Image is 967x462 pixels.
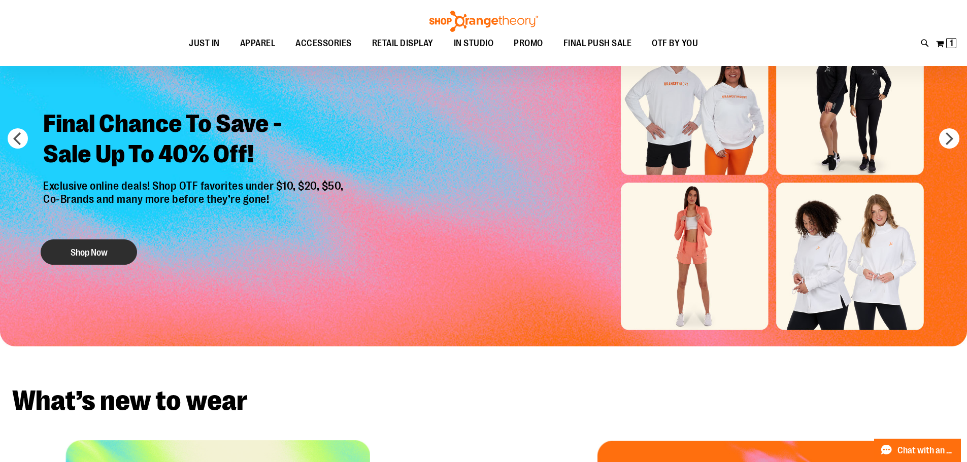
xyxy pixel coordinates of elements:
[444,32,504,55] a: IN STUDIO
[179,32,230,55] a: JUST IN
[295,32,352,55] span: ACCESSORIES
[189,32,220,55] span: JUST IN
[36,180,354,229] p: Exclusive online deals! Shop OTF favorites under $10, $20, $50, Co-Brands and many more before th...
[553,32,642,55] a: FINAL PUSH SALE
[897,446,955,455] span: Chat with an Expert
[36,101,354,180] h2: Final Chance To Save - Sale Up To 40% Off!
[41,239,137,265] button: Shop Now
[454,32,494,55] span: IN STUDIO
[874,439,961,462] button: Chat with an Expert
[939,128,959,149] button: next
[642,32,708,55] a: OTF BY YOU
[362,32,444,55] a: RETAIL DISPLAY
[12,387,955,415] h2: What’s new to wear
[504,32,553,55] a: PROMO
[514,32,543,55] span: PROMO
[563,32,632,55] span: FINAL PUSH SALE
[36,101,354,270] a: Final Chance To Save -Sale Up To 40% Off! Exclusive online deals! Shop OTF favorites under $10, $...
[8,128,28,149] button: prev
[652,32,698,55] span: OTF BY YOU
[950,38,953,48] span: 1
[230,32,286,55] a: APPAREL
[428,11,540,32] img: Shop Orangetheory
[240,32,276,55] span: APPAREL
[372,32,434,55] span: RETAIL DISPLAY
[285,32,362,55] a: ACCESSORIES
